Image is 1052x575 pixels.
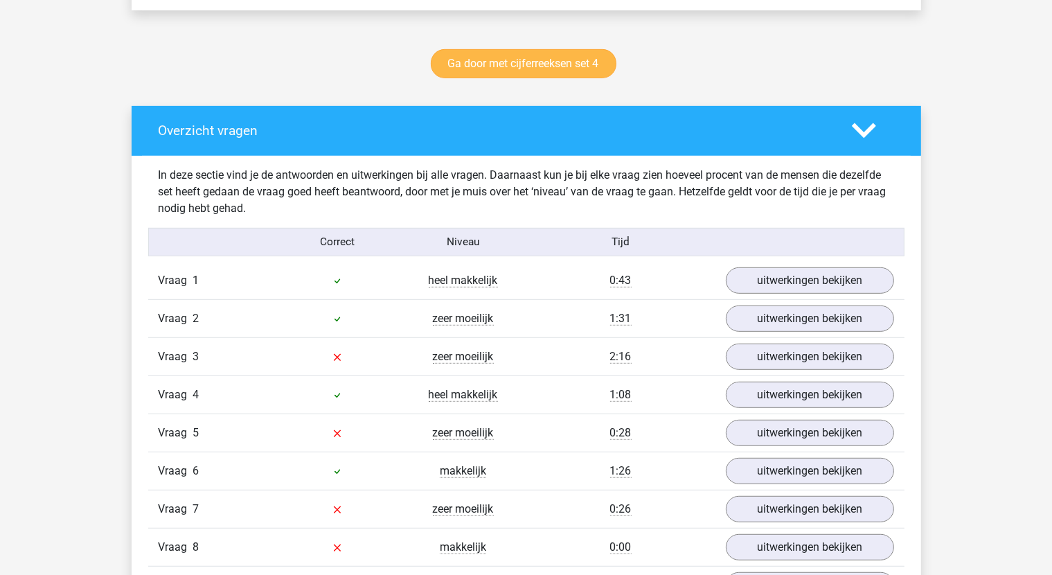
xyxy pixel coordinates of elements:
[610,426,632,440] span: 0:28
[726,267,894,294] a: uitwerkingen bekijken
[193,388,199,401] span: 4
[429,388,498,402] span: heel makkelijk
[610,540,632,554] span: 0:00
[726,344,894,370] a: uitwerkingen bekijken
[526,234,715,250] div: Tijd
[159,539,193,556] span: Vraag
[433,350,494,364] span: zeer moeilijk
[433,312,494,326] span: zeer moeilijk
[610,464,632,478] span: 1:26
[400,234,526,250] div: Niveau
[159,272,193,289] span: Vraag
[274,234,400,250] div: Correct
[610,274,632,287] span: 0:43
[726,496,894,522] a: uitwerkingen bekijken
[431,49,616,78] a: Ga door met cijferreeksen set 4
[726,420,894,446] a: uitwerkingen bekijken
[159,425,193,441] span: Vraag
[193,350,199,363] span: 3
[726,382,894,408] a: uitwerkingen bekijken
[610,312,632,326] span: 1:31
[193,464,199,477] span: 6
[610,388,632,402] span: 1:08
[193,540,199,554] span: 8
[610,502,632,516] span: 0:26
[433,426,494,440] span: zeer moeilijk
[193,502,199,515] span: 7
[726,534,894,560] a: uitwerkingen bekijken
[193,274,199,287] span: 1
[159,348,193,365] span: Vraag
[159,310,193,327] span: Vraag
[193,426,199,439] span: 5
[726,306,894,332] a: uitwerkingen bekijken
[159,463,193,479] span: Vraag
[610,350,632,364] span: 2:16
[726,458,894,484] a: uitwerkingen bekijken
[159,501,193,517] span: Vraag
[440,540,486,554] span: makkelijk
[440,464,486,478] span: makkelijk
[193,312,199,325] span: 2
[433,502,494,516] span: zeer moeilijk
[148,167,904,217] div: In deze sectie vind je de antwoorden en uitwerkingen bij alle vragen. Daarnaast kun je bij elke v...
[159,387,193,403] span: Vraag
[429,274,498,287] span: heel makkelijk
[159,123,831,139] h4: Overzicht vragen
